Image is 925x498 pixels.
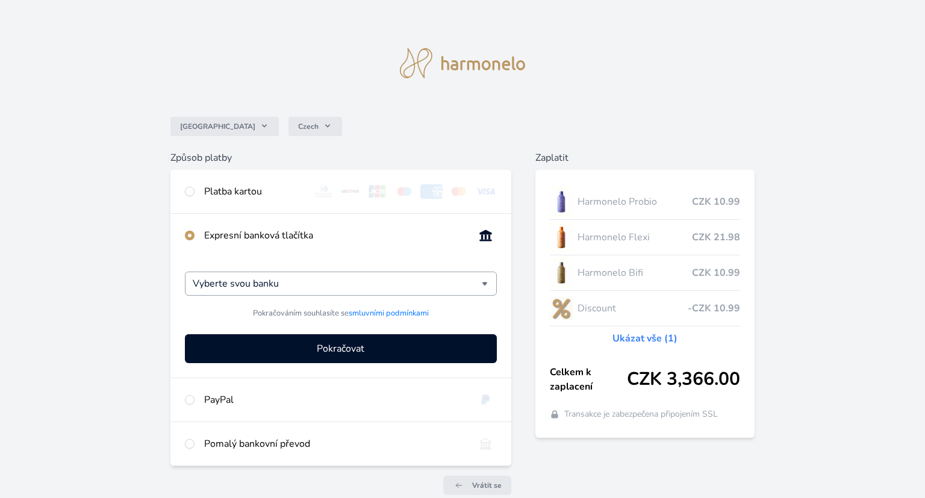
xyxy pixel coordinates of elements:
img: paypal.svg [475,393,497,407]
img: discount-lo.png [550,293,573,323]
img: maestro.svg [393,184,416,199]
span: -CZK 10.99 [688,301,740,316]
span: Harmonelo Bifi [578,266,692,280]
button: [GEOGRAPHIC_DATA] [170,117,279,136]
span: Transakce je zabezpečena připojením SSL [564,408,718,420]
span: Pokračováním souhlasíte se [253,308,429,319]
img: jcb.svg [366,184,388,199]
div: PayPal [204,393,465,407]
img: CLEAN_PROBIO_se_stinem_x-lo.jpg [550,187,573,217]
h6: Zaplatit [535,151,755,165]
button: Pokračovat [185,334,497,363]
a: Vrátit se [443,476,511,495]
a: smluvními podmínkami [349,308,429,319]
img: amex.svg [420,184,443,199]
span: CZK 3,366.00 [627,369,740,390]
button: Czech [288,117,342,136]
img: onlineBanking_CZ.svg [475,228,497,243]
span: Vrátit se [472,481,502,490]
span: Czech [298,122,319,131]
input: Hledat... [193,276,482,291]
img: diners.svg [313,184,335,199]
img: CLEAN_FLEXI_se_stinem_x-hi_(1)-lo.jpg [550,222,573,252]
span: Celkem k zaplacení [550,365,627,394]
h6: Způsob platby [170,151,511,165]
img: discover.svg [340,184,362,199]
a: Ukázat vše (1) [612,331,677,346]
span: Discount [578,301,688,316]
span: CZK 10.99 [692,266,740,280]
div: Pomalý bankovní převod [204,437,465,451]
img: bankTransfer_IBAN.svg [475,437,497,451]
img: CLEAN_BIFI_se_stinem_x-lo.jpg [550,258,573,288]
span: [GEOGRAPHIC_DATA] [180,122,255,131]
span: Harmonelo Probio [578,195,692,209]
span: Pokračovat [317,341,364,356]
span: CZK 10.99 [692,195,740,209]
img: visa.svg [475,184,497,199]
div: Vyberte svou banku [185,272,497,296]
div: Expresní banková tlačítka [204,228,465,243]
span: CZK 21.98 [692,230,740,244]
img: logo.svg [400,48,525,78]
img: mc.svg [447,184,470,199]
div: Platba kartou [204,184,303,199]
span: Harmonelo Flexi [578,230,692,244]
